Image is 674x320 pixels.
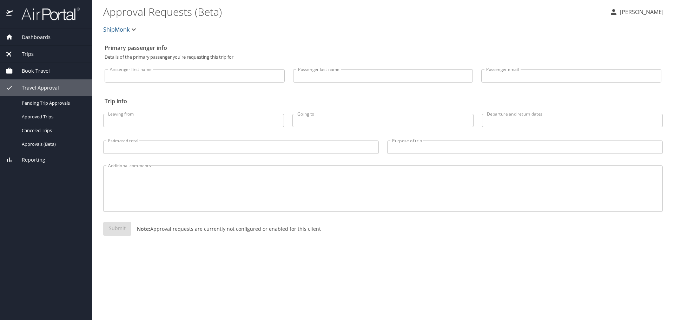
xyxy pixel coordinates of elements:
[618,8,663,16] p: [PERSON_NAME]
[105,55,661,59] p: Details of the primary passenger you're requesting this trip for
[6,7,14,21] img: icon-airportal.png
[103,25,130,34] span: ShipMonk
[13,84,59,92] span: Travel Approval
[131,225,321,233] p: Approval requests are currently not configured or enabled for this client
[137,226,150,232] strong: Note:
[22,113,84,120] span: Approved Trips
[22,100,84,106] span: Pending Trip Approvals
[13,67,50,75] span: Book Travel
[105,96,661,107] h2: Trip info
[105,42,661,53] h2: Primary passenger info
[103,1,604,22] h1: Approval Requests (Beta)
[607,6,666,18] button: [PERSON_NAME]
[22,141,84,148] span: Approvals (Beta)
[13,33,51,41] span: Dashboards
[14,7,80,21] img: airportal-logo.png
[13,156,45,164] span: Reporting
[22,127,84,134] span: Canceled Trips
[100,22,141,37] button: ShipMonk
[13,50,34,58] span: Trips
